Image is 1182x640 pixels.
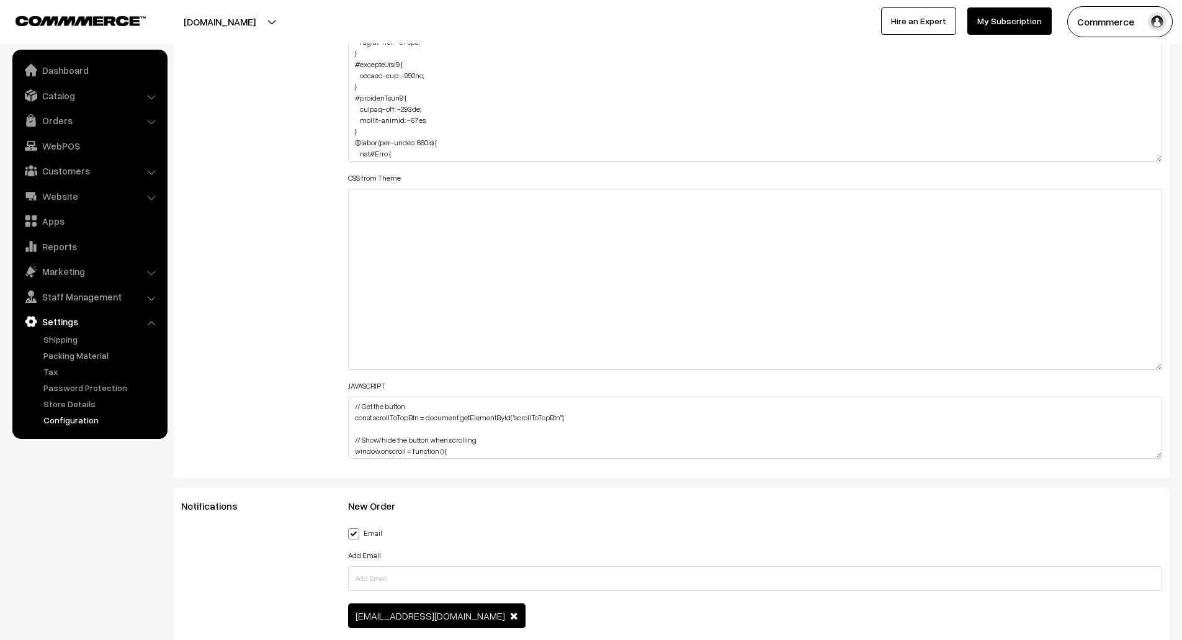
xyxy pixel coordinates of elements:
[16,286,163,308] a: Staff Management
[348,173,401,184] label: CSS from Theme
[16,310,163,333] a: Settings
[40,333,163,346] a: Shipping
[16,210,163,232] a: Apps
[348,566,1163,591] input: Add Email
[16,84,163,107] a: Catalog
[181,500,253,512] span: Notifications
[16,160,163,182] a: Customers
[1067,6,1173,37] button: Commmerce
[356,610,505,622] span: [EMAIL_ADDRESS][DOMAIN_NAME]
[40,381,163,394] a: Password Protection
[16,109,163,132] a: Orders
[16,235,163,258] a: Reports
[348,397,1163,459] textarea: // Get the button const scrollToTopBtn = document.getElementById("scrollToTopBtn"); // Show/hide ...
[16,260,163,282] a: Marketing
[881,7,956,35] a: Hire an Expert
[16,12,124,27] a: COMMMERCE
[40,413,163,426] a: Configuration
[348,526,382,539] label: Email
[16,135,163,157] a: WebPOS
[40,365,163,378] a: Tax
[967,7,1052,35] a: My Subscription
[16,185,163,207] a: Website
[348,381,385,392] label: JAVASCRIPT
[16,59,163,81] a: Dashboard
[140,6,299,37] button: [DOMAIN_NAME]
[348,500,410,512] span: New Order
[1148,12,1166,31] img: user
[40,349,163,362] a: Packing Material
[40,397,163,410] a: Store Details
[348,550,381,561] label: Add Email
[16,16,146,25] img: COMMMERCE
